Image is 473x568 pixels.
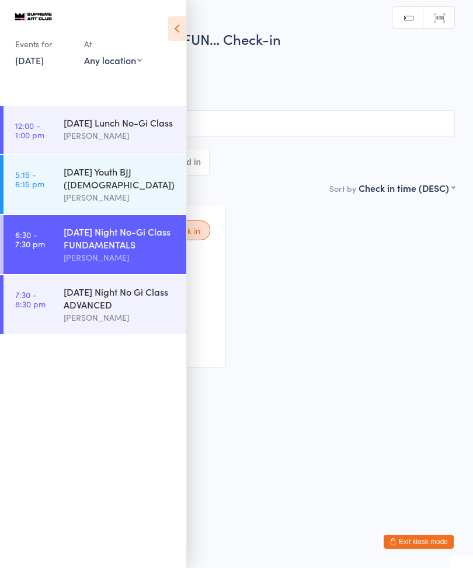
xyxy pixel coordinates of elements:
[4,155,186,214] a: 5:15 -6:15 pm[DATE] Youth BJJ ([DEMOGRAPHIC_DATA])[PERSON_NAME]
[12,9,55,23] img: Supreme Art Club Pty Ltd
[64,225,176,251] div: [DATE] Night No-Gi Class FUNDAMENTALS
[4,275,186,334] a: 7:30 -8:30 pm[DATE] Night No Gi Class ADVANCED[PERSON_NAME]
[18,89,455,101] span: BJJ - Adults
[4,106,186,154] a: 12:00 -1:00 pm[DATE] Lunch No-Gi Class[PERSON_NAME]
[64,251,176,264] div: [PERSON_NAME]
[64,285,176,311] div: [DATE] Night No Gi Class ADVANCED
[18,110,455,137] input: Search
[15,34,72,54] div: Events for
[15,290,46,308] time: 7:30 - 8:30 pm
[64,116,176,129] div: [DATE] Lunch No-Gi Class
[18,29,455,48] h2: [DATE] Night No-Gi Class FUN… Check-in
[15,170,44,188] time: 5:15 - 6:15 pm
[15,54,44,66] a: [DATE]
[15,230,45,248] time: 6:30 - 7:30 pm
[329,183,356,194] label: Sort by
[84,54,142,66] div: Any location
[18,66,437,78] span: [PERSON_NAME]
[18,78,437,89] span: [PERSON_NAME]
[64,191,176,204] div: [PERSON_NAME]
[64,129,176,142] div: [PERSON_NAME]
[359,181,455,194] div: Check in time (DESC)
[64,165,176,191] div: [DATE] Youth BJJ ([DEMOGRAPHIC_DATA])
[84,34,142,54] div: At
[4,215,186,274] a: 6:30 -7:30 pm[DATE] Night No-Gi Class FUNDAMENTALS[PERSON_NAME]
[64,311,176,324] div: [PERSON_NAME]
[18,54,437,66] span: [DATE] 6:30pm
[384,535,454,549] button: Exit kiosk mode
[15,121,44,139] time: 12:00 - 1:00 pm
